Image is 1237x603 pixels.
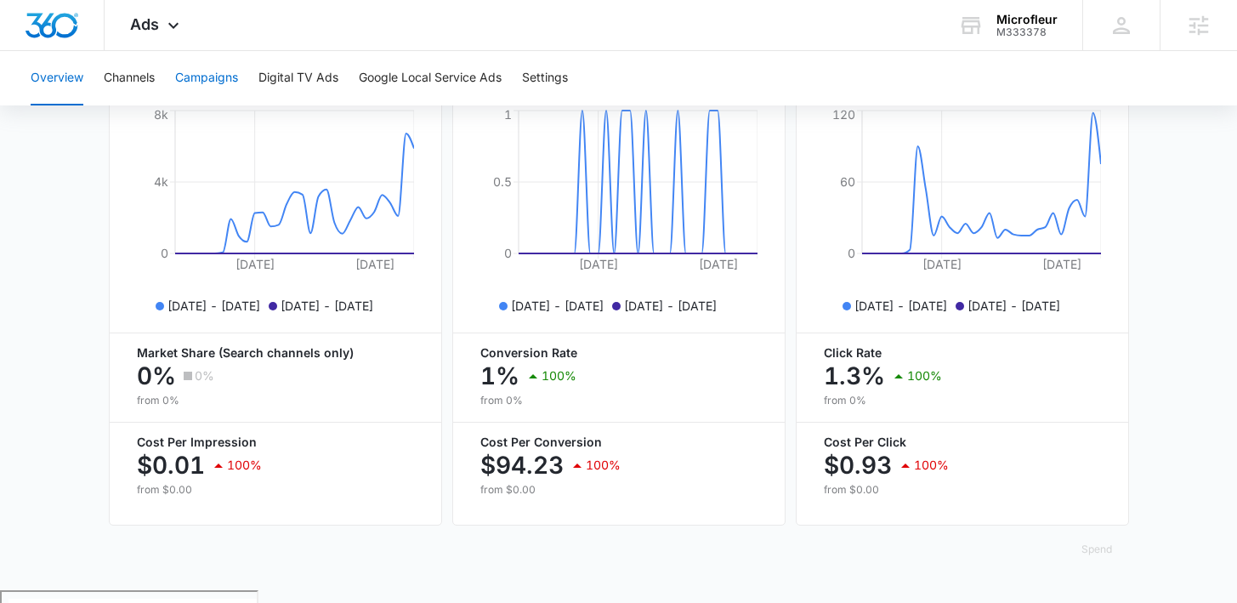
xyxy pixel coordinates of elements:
[922,257,961,271] tspan: [DATE]
[65,100,152,111] div: Domain Overview
[137,362,176,390] p: 0%
[48,27,83,41] div: v 4.0.24
[1041,257,1081,271] tspan: [DATE]
[854,297,947,315] p: [DATE] - [DATE]
[698,257,737,271] tspan: [DATE]
[907,370,942,382] p: 100%
[824,436,1101,448] p: Cost Per Click
[355,257,394,271] tspan: [DATE]
[824,347,1101,359] p: Click Rate
[235,257,274,271] tspan: [DATE]
[624,297,717,315] p: [DATE] - [DATE]
[504,107,512,122] tspan: 1
[137,347,414,359] p: Market Share (Search channels only)
[281,297,373,315] p: [DATE] - [DATE]
[840,174,855,189] tspan: 60
[195,370,214,382] p: 0%
[832,107,855,122] tspan: 120
[167,297,260,315] p: [DATE] - [DATE]
[914,459,949,471] p: 100%
[504,246,512,260] tspan: 0
[824,482,1101,498] p: from $0.00
[27,44,41,58] img: website_grey.svg
[824,362,885,390] p: 1.3%
[137,482,414,498] p: from $0.00
[824,452,892,479] p: $0.93
[967,297,1060,315] p: [DATE] - [DATE]
[522,51,568,105] button: Settings
[169,99,183,112] img: tab_keywords_by_traffic_grey.svg
[258,51,338,105] button: Digital TV Ads
[137,436,414,448] p: Cost Per Impression
[848,246,855,260] tspan: 0
[480,436,758,448] p: Cost Per Conversion
[227,459,262,471] p: 100%
[137,452,205,479] p: $0.01
[480,452,564,479] p: $94.23
[175,51,238,105] button: Campaigns
[188,100,287,111] div: Keywords by Traffic
[480,347,758,359] p: Conversion Rate
[31,51,83,105] button: Overview
[586,459,621,471] p: 100%
[1064,529,1129,570] button: Spend
[137,393,414,408] p: from 0%
[578,257,617,271] tspan: [DATE]
[154,107,168,122] tspan: 8k
[542,370,576,382] p: 100%
[511,297,604,315] p: [DATE] - [DATE]
[27,27,41,41] img: logo_orange.svg
[824,393,1101,408] p: from 0%
[359,51,502,105] button: Google Local Service Ads
[480,482,758,498] p: from $0.00
[493,174,512,189] tspan: 0.5
[104,51,155,105] button: Channels
[996,26,1058,38] div: account id
[154,174,168,189] tspan: 4k
[161,246,168,260] tspan: 0
[996,13,1058,26] div: account name
[130,15,159,33] span: Ads
[480,393,758,408] p: from 0%
[44,44,187,58] div: Domain: [DOMAIN_NAME]
[480,362,519,390] p: 1%
[46,99,60,112] img: tab_domain_overview_orange.svg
